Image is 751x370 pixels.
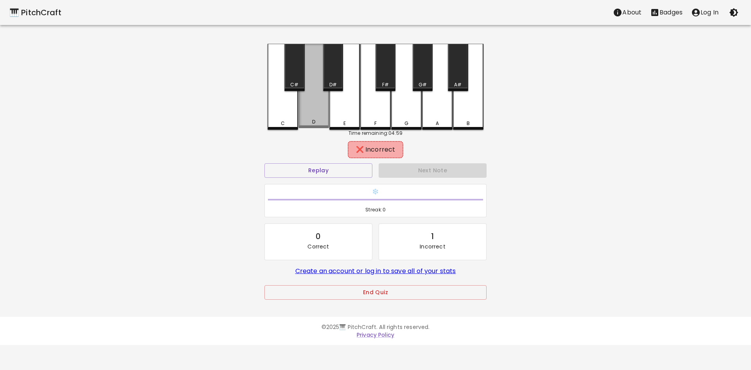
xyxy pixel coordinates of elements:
[281,120,285,127] div: C
[659,8,683,17] p: Badges
[701,8,719,17] p: Log In
[9,6,61,19] a: 🎹 PitchCraft
[374,120,377,127] div: F
[419,81,427,88] div: G#
[357,331,394,339] a: Privacy Policy
[264,163,372,178] button: Replay
[316,230,321,243] div: 0
[436,120,439,127] div: A
[352,145,399,154] div: ❌ Incorrect
[268,188,483,196] h6: ❄️
[420,243,445,250] p: Incorrect
[609,5,646,20] button: About
[467,120,470,127] div: B
[404,120,408,127] div: G
[454,81,462,88] div: A#
[687,5,723,20] button: account of current user
[264,285,487,300] button: End Quiz
[268,130,483,137] div: Time remaining: 04:59
[343,120,346,127] div: E
[295,266,456,275] a: Create an account or log in to save all of your stats
[307,243,329,250] p: Correct
[622,8,641,17] p: About
[312,118,315,125] div: D
[268,206,483,214] span: Streak: 0
[290,81,298,88] div: C#
[329,81,337,88] div: D#
[150,323,601,331] p: © 2025 🎹 PitchCraft. All rights reserved.
[646,5,687,20] button: Stats
[431,230,434,243] div: 1
[382,81,389,88] div: F#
